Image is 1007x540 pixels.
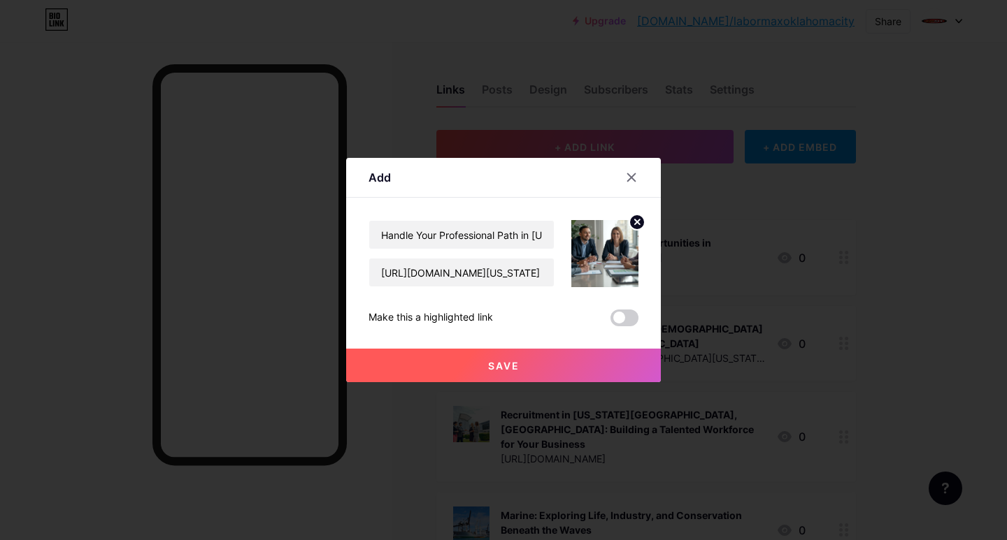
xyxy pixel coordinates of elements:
[369,258,554,286] input: URL
[488,360,520,372] span: Save
[369,221,554,249] input: Title
[369,309,493,326] div: Make this a highlighted link
[346,349,661,382] button: Save
[571,220,638,287] img: link_thumbnail
[369,169,391,186] div: Add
